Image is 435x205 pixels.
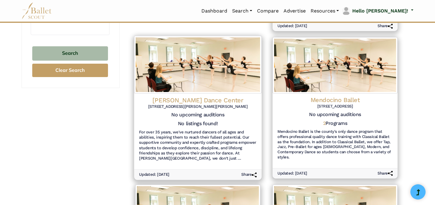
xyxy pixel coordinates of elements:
h4: Mendocino Ballet [277,96,393,104]
h5: No upcoming auditions [139,111,257,118]
a: profile picture Hello [PERSON_NAME]! [341,6,413,16]
a: Resources [308,5,341,17]
img: profile picture [342,7,350,15]
h6: For over 35 years, we've nurtured dancers of all ages and abilities, inspiring them to reach thei... [139,129,257,161]
h5: No upcoming auditions [277,111,393,118]
a: Compare [255,5,281,17]
img: Logo [273,37,398,94]
a: Advertise [281,5,308,17]
a: Dashboard [199,5,230,17]
h6: Share [241,172,257,177]
h6: Updated: [DATE] [139,172,169,177]
h6: Share [378,171,393,176]
h5: No listings found! [178,121,218,127]
a: Search [230,5,255,17]
h6: Updated: [DATE] [277,23,307,29]
span: 2 [323,120,326,126]
button: Search [32,46,108,61]
h4: [PERSON_NAME] Dance Center [139,96,257,104]
p: Hello [PERSON_NAME]! [352,7,408,15]
h6: Updated: [DATE] [277,171,307,176]
h6: Share [378,23,393,29]
h6: [STREET_ADDRESS] [277,104,393,109]
h6: [STREET_ADDRESS][PERSON_NAME][PERSON_NAME] [139,104,257,109]
button: Clear Search [32,64,108,77]
h5: Programs [323,120,347,127]
img: Logo [134,36,262,93]
h6: Mendocino Ballet is the county's only dance program that offers professional quality dance traini... [277,129,393,160]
